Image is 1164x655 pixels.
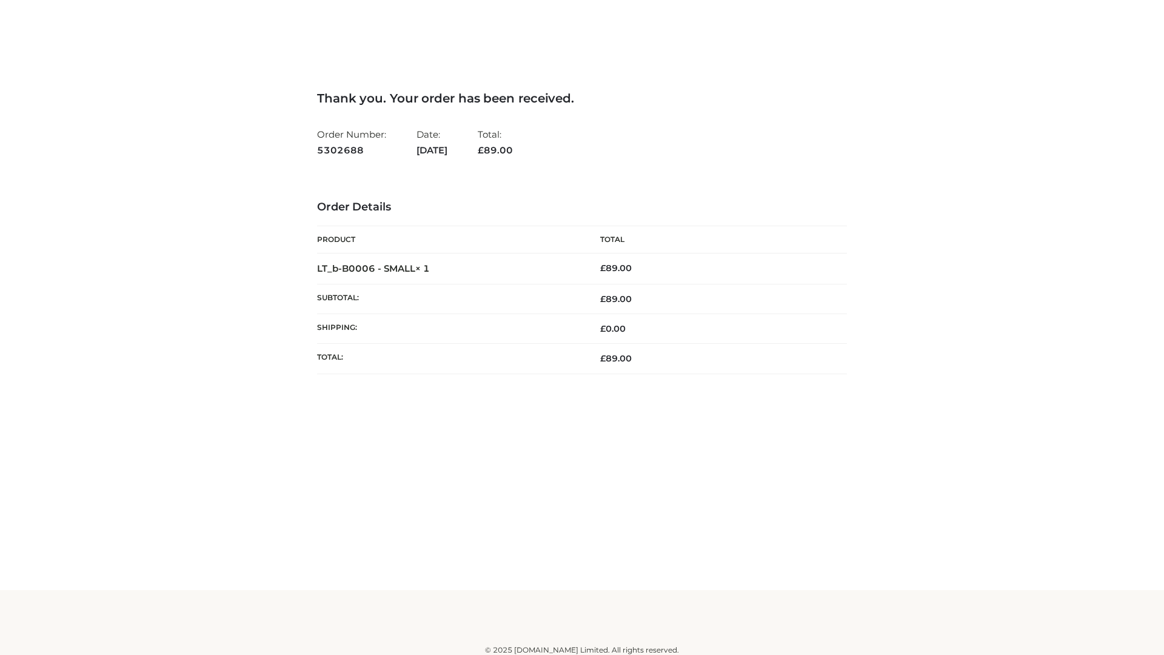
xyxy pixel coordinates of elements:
[317,91,847,106] h3: Thank you. Your order has been received.
[317,263,430,274] strong: LT_b-B0006 - SMALL
[600,263,606,274] span: £
[317,314,582,344] th: Shipping:
[416,124,447,161] li: Date:
[600,353,606,364] span: £
[415,263,430,274] strong: × 1
[600,323,626,334] bdi: 0.00
[416,143,447,158] strong: [DATE]
[600,263,632,274] bdi: 89.00
[317,124,386,161] li: Order Number:
[478,124,513,161] li: Total:
[317,143,386,158] strong: 5302688
[317,226,582,254] th: Product
[600,323,606,334] span: £
[317,344,582,374] th: Total:
[600,294,632,304] span: 89.00
[600,294,606,304] span: £
[317,201,847,214] h3: Order Details
[317,284,582,314] th: Subtotal:
[600,353,632,364] span: 89.00
[478,144,484,156] span: £
[582,226,847,254] th: Total
[478,144,513,156] span: 89.00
